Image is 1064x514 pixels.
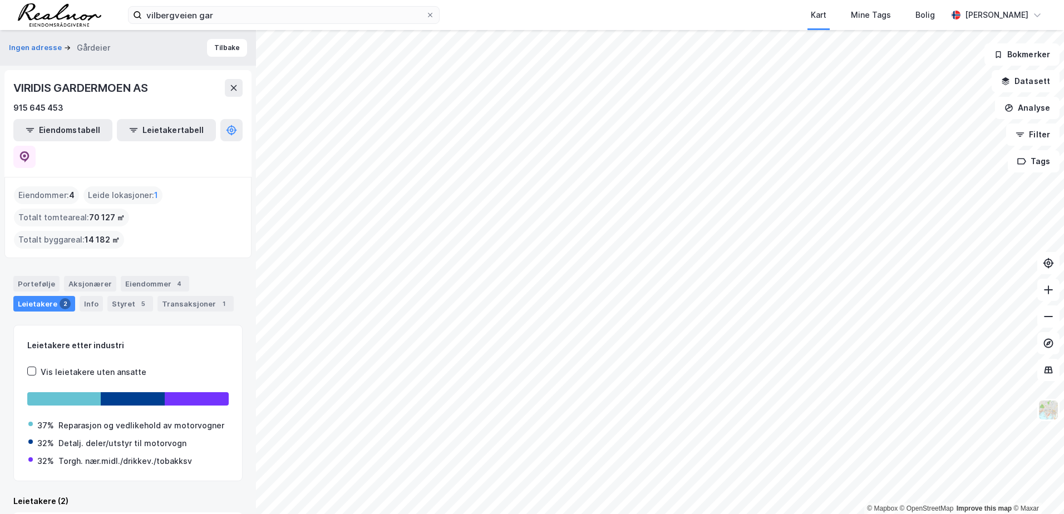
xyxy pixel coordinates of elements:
[85,233,120,246] span: 14 182 ㎡
[77,41,110,55] div: Gårdeier
[13,296,75,312] div: Leietakere
[1008,461,1064,514] iframe: Chat Widget
[13,276,60,291] div: Portefølje
[117,119,216,141] button: Leietakertabell
[13,119,112,141] button: Eiendomstabell
[60,298,71,309] div: 2
[18,3,101,27] img: realnor-logo.934646d98de889bb5806.png
[1008,150,1060,172] button: Tags
[14,186,79,204] div: Eiendommer :
[69,189,75,202] span: 4
[915,8,935,22] div: Bolig
[89,211,125,224] span: 70 127 ㎡
[58,419,224,432] div: Reparasjon og vedlikehold av motorvogner
[137,298,149,309] div: 5
[14,231,124,249] div: Totalt byggareal :
[121,276,189,291] div: Eiendommer
[965,8,1028,22] div: [PERSON_NAME]
[41,365,146,379] div: Vis leietakere uten ansatte
[37,454,54,468] div: 32%
[142,7,426,23] input: Søk på adresse, matrikkel, gårdeiere, leietakere eller personer
[207,39,247,57] button: Tilbake
[58,437,186,450] div: Detalj. deler/utstyr til motorvogn
[867,505,898,512] a: Mapbox
[80,296,103,312] div: Info
[27,339,229,352] div: Leietakere etter industri
[13,101,63,115] div: 915 645 453
[957,505,1012,512] a: Improve this map
[37,437,54,450] div: 32%
[218,298,229,309] div: 1
[13,79,150,97] div: VIRIDIS GARDERMOEN AS
[174,278,185,289] div: 4
[9,42,64,53] button: Ingen adresse
[13,495,243,508] div: Leietakere (2)
[984,43,1060,66] button: Bokmerker
[1006,123,1060,146] button: Filter
[107,296,153,312] div: Styret
[992,70,1060,92] button: Datasett
[1008,461,1064,514] div: Kontrollprogram for chat
[58,454,192,468] div: Torgh. nær.midl./drikkev./tobakksv
[64,276,116,291] div: Aksjonærer
[1038,399,1059,421] img: Z
[851,8,891,22] div: Mine Tags
[154,189,158,202] span: 1
[14,209,129,226] div: Totalt tomteareal :
[900,505,954,512] a: OpenStreetMap
[811,8,826,22] div: Kart
[83,186,162,204] div: Leide lokasjoner :
[157,296,234,312] div: Transaksjoner
[995,97,1060,119] button: Analyse
[37,419,54,432] div: 37%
